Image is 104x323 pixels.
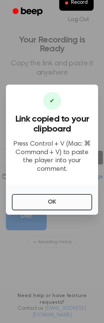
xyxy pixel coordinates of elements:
[7,5,49,19] a: Beep
[12,114,92,134] h3: Link copied to your clipboard
[43,92,61,110] div: ✔
[12,140,92,173] p: Press Control + V (Mac: ⌘ Command + V) to paste the player into your comment.
[61,11,97,28] a: Log Out
[12,194,92,210] button: OK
